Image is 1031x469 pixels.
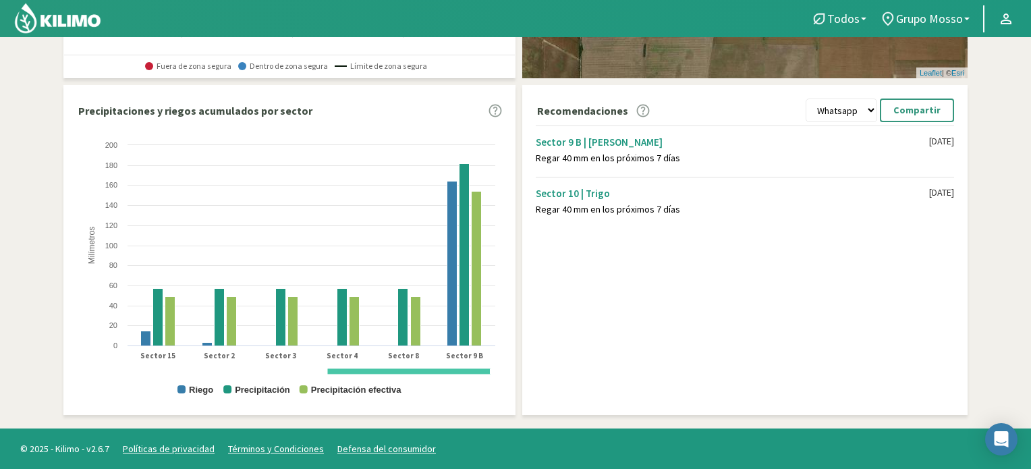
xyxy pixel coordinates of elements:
text: Sector 8 [388,351,419,360]
text: Milímetros [87,227,96,264]
span: Dentro de zona segura [238,61,328,71]
div: [DATE] [929,136,954,147]
p: Precipitaciones y riegos acumulados por sector [78,103,312,119]
img: Kilimo [13,2,102,34]
span: Fuera de zona segura [145,61,231,71]
a: Esri [951,69,964,77]
div: | © [916,67,968,79]
p: Recomendaciones [537,103,628,119]
text: Sector 2 [204,351,235,360]
div: Sector 9 B | [PERSON_NAME] [536,136,929,148]
text: 100 [105,242,117,250]
a: Defensa del consumidor [337,443,436,455]
text: 80 [109,261,117,269]
div: Open Intercom Messenger [985,423,1018,456]
text: 120 [105,221,117,229]
text: Sector 15 [140,351,175,360]
text: Precipitación [235,385,290,395]
div: Sector 10 | Trigo [536,187,929,200]
div: Regar 40 mm en los próximos 7 días [536,204,929,215]
a: Términos y Condiciones [228,443,324,455]
text: Sector 3 [265,351,296,360]
p: Compartir [893,103,941,118]
text: Precipitación efectiva [311,385,401,395]
text: Sector 4 [327,351,358,360]
text: 180 [105,161,117,169]
a: Políticas de privacidad [123,443,215,455]
span: © 2025 - Kilimo - v2.6.7 [13,442,116,456]
text: 140 [105,201,117,209]
span: Límite de zona segura [335,61,427,71]
a: Leaflet [920,69,942,77]
div: Regar 40 mm en los próximos 7 días [536,153,929,164]
span: Todos [827,11,860,26]
text: 60 [109,281,117,289]
div: [DATE] [929,187,954,198]
text: 20 [109,321,117,329]
text: 200 [105,141,117,149]
text: Sector 9 B [446,351,483,360]
text: 160 [105,181,117,189]
text: Riego [189,385,213,395]
span: Grupo Mosso [896,11,963,26]
text: 0 [113,341,117,350]
text: 40 [109,302,117,310]
button: Compartir [880,99,954,122]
